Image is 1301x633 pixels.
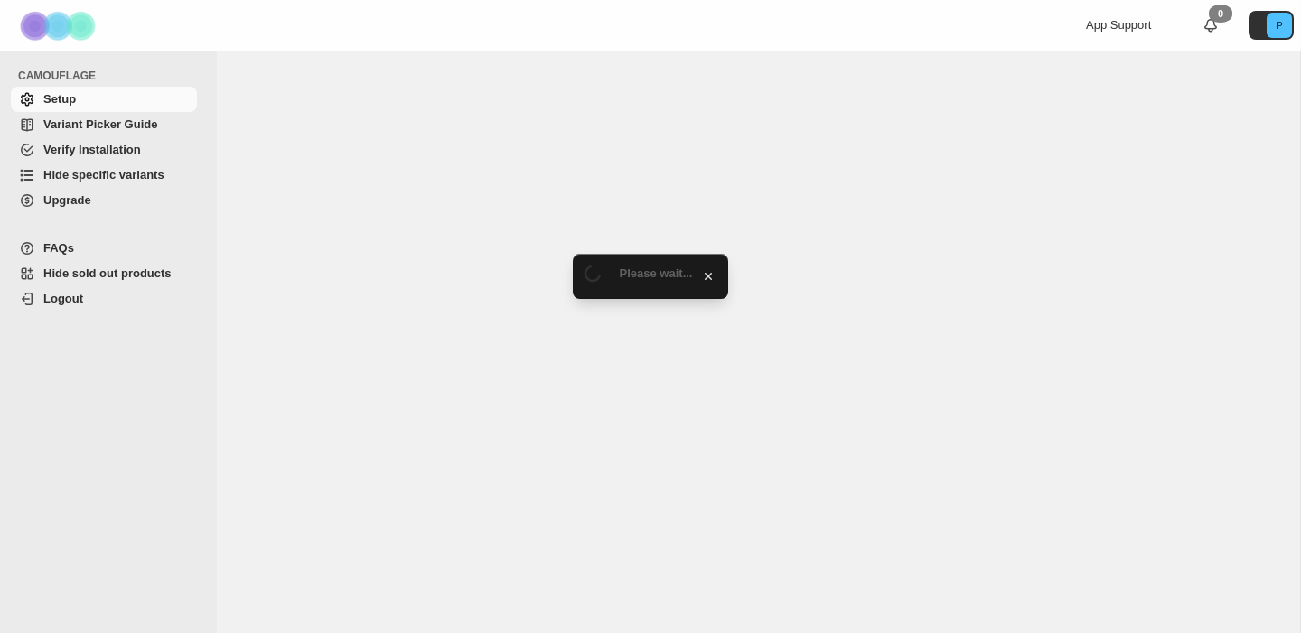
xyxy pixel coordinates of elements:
span: App Support [1086,18,1151,32]
span: CAMOUFLAGE [18,69,204,83]
span: Please wait... [620,266,693,280]
span: Setup [43,92,76,106]
span: Verify Installation [43,143,141,156]
a: Hide sold out products [11,261,197,286]
span: Avatar with initials P [1267,13,1292,38]
a: Verify Installation [11,137,197,163]
a: FAQs [11,236,197,261]
span: Variant Picker Guide [43,117,157,131]
a: Hide specific variants [11,163,197,188]
span: Hide specific variants [43,168,164,182]
a: Setup [11,87,197,112]
span: Hide sold out products [43,266,172,280]
div: 0 [1209,5,1232,23]
a: Variant Picker Guide [11,112,197,137]
a: 0 [1202,16,1220,34]
span: FAQs [43,241,74,255]
img: Camouflage [14,1,105,51]
a: Logout [11,286,197,312]
a: Upgrade [11,188,197,213]
text: P [1276,20,1282,31]
span: Upgrade [43,193,91,207]
button: Avatar with initials P [1249,11,1294,40]
span: Logout [43,292,83,305]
